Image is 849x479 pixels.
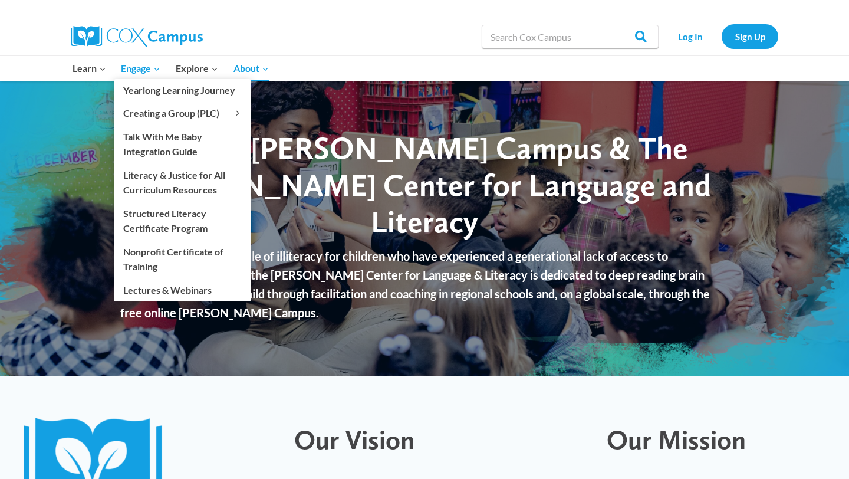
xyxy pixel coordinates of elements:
button: Child menu of Explore [168,56,226,81]
button: Child menu of Creating a Group (PLC) [114,102,251,124]
img: Cox Campus [71,26,203,47]
button: Child menu of Engage [114,56,169,81]
p: Founded to break the cycle of illiteracy for children who have experienced a generational lack of... [120,247,728,322]
input: Search Cox Campus [482,25,659,48]
a: Log In [664,24,716,48]
a: Yearlong Learning Journey [114,79,251,101]
a: Sign Up [722,24,778,48]
button: Child menu of Learn [65,56,114,81]
span: About [PERSON_NAME] Campus & The [PERSON_NAME] Center for Language and Literacy [138,129,711,240]
button: Child menu of About [226,56,277,81]
nav: Primary Navigation [65,56,276,81]
a: Literacy & Justice for All Curriculum Resources [114,163,251,201]
a: Talk With Me Baby Integration Guide [114,125,251,163]
a: Lectures & Webinars [114,278,251,301]
nav: Secondary Navigation [664,24,778,48]
a: Structured Literacy Certificate Program [114,202,251,239]
a: Nonprofit Certificate of Training [114,240,251,278]
span: Our Vision [294,424,414,455]
span: Our Mission [607,424,746,455]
